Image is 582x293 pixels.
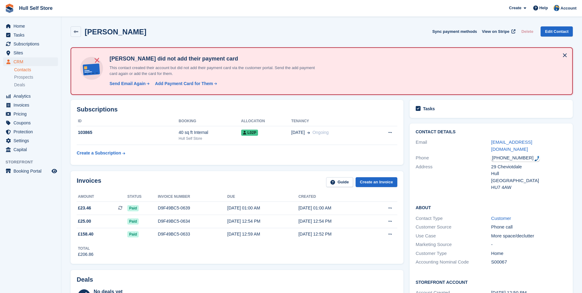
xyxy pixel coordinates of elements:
[51,167,58,175] a: Preview store
[432,26,477,37] button: Sync payment methods
[416,139,491,153] div: Email
[13,22,50,30] span: Home
[299,192,370,202] th: Created
[17,3,55,13] a: Hull Self Store
[299,205,370,211] div: [DATE] 01:00 AM
[416,232,491,240] div: Use Case
[77,276,93,283] h2: Deals
[416,279,567,285] h2: Storefront Account
[539,5,548,11] span: Help
[227,231,299,237] div: [DATE] 12:59 AM
[416,259,491,266] div: Accounting Nominal Code
[107,55,322,62] h4: [PERSON_NAME] did not add their payment card
[3,136,58,145] a: menu
[416,250,491,257] div: Customer Type
[5,4,14,13] img: stora-icon-8386f47178a22dfd0bd8f6a31ec36ba5ce8667c1dd55bd0f319d3a0aa187defe.svg
[127,192,158,202] th: Status
[13,49,50,57] span: Sites
[356,177,397,187] a: Create an Invoice
[78,251,94,258] div: £206.86
[3,57,58,66] a: menu
[553,5,560,11] img: Hull Self Store
[3,145,58,154] a: menu
[491,163,567,170] div: 29 Cheviotdale
[491,224,567,231] div: Phone call
[179,116,241,126] th: Booking
[77,147,125,159] a: Create a Subscription
[158,231,227,237] div: D9F49BC5-0633
[491,241,567,248] div: -
[416,224,491,231] div: Customer Source
[77,116,179,126] th: ID
[13,40,50,48] span: Subscriptions
[561,5,576,11] span: Account
[14,82,58,88] a: Deals
[85,28,146,36] h2: [PERSON_NAME]
[77,177,101,187] h2: Invoices
[3,110,58,118] a: menu
[110,80,146,87] div: Send Email Again
[291,116,370,126] th: Tenancy
[291,129,305,136] span: [DATE]
[416,130,567,135] h2: Contact Details
[227,192,299,202] th: Due
[3,31,58,39] a: menu
[13,57,50,66] span: CRM
[14,67,58,73] a: Contacts
[158,218,227,225] div: D9F49BC5-0634
[13,31,50,39] span: Tasks
[541,26,573,37] a: Edit Contact
[299,218,370,225] div: [DATE] 12:54 PM
[127,231,139,237] span: Paid
[312,130,329,135] span: Ongoing
[3,119,58,127] a: menu
[227,205,299,211] div: [DATE] 01:00 AM
[491,259,567,266] div: S00067
[3,49,58,57] a: menu
[491,154,540,162] div: Call: +447774018949
[78,246,94,251] div: Total
[241,116,291,126] th: Allocation
[326,177,353,187] a: Guide
[155,80,213,87] div: Add Payment Card for Them
[491,184,567,191] div: HU7 4AW
[519,26,536,37] button: Delete
[423,106,435,111] h2: Tasks
[13,101,50,109] span: Invoices
[482,29,509,35] span: View on Stripe
[179,136,241,141] div: Hull Self Store
[78,231,94,237] span: £158.40
[78,218,91,225] span: £25.00
[14,82,25,88] span: Deals
[77,106,397,113] h2: Subscriptions
[13,145,50,154] span: Capital
[416,163,491,191] div: Address
[480,26,517,37] a: View on Stripe
[299,231,370,237] div: [DATE] 12:52 PM
[416,154,491,162] div: Phone
[3,167,58,175] a: menu
[3,92,58,100] a: menu
[77,150,121,156] div: Create a Subscription
[13,110,50,118] span: Pricing
[77,129,179,136] div: 103865
[491,139,532,152] a: [EMAIL_ADDRESS][DOMAIN_NAME]
[491,177,567,184] div: [GEOGRAPHIC_DATA]
[534,156,539,161] img: hfpfyWBK5wQHBAGPgDf9c6qAYOxxMAAAAASUVORK5CYII=
[127,205,139,211] span: Paid
[491,170,567,177] div: Hull
[491,216,511,221] a: Customer
[158,205,227,211] div: D9F49BC5-0639
[416,241,491,248] div: Marketing Source
[107,65,322,77] p: This contact created their account but did not add their payment card via the customer portal. Se...
[158,192,227,202] th: Invoice number
[491,250,567,257] div: Home
[491,232,567,240] div: More space/declutter
[79,55,105,81] img: no-card-linked-e7822e413c904bf8b177c4d89f31251c4716f9871600ec3ca5bfc59e148c83f4.svg
[509,5,521,11] span: Create
[6,159,61,165] span: Storefront
[127,218,139,225] span: Paid
[13,119,50,127] span: Coupons
[13,127,50,136] span: Protection
[179,129,241,136] div: 40 sq ft Internal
